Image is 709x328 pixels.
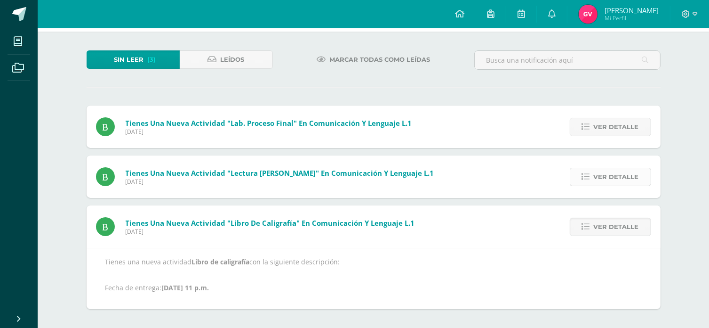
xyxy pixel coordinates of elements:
[305,50,442,69] a: Marcar todas como leídas
[148,51,156,68] span: (3)
[87,50,180,69] a: Sin leer(3)
[475,51,660,69] input: Busca una notificación aquí
[221,51,245,68] span: Leídos
[594,118,639,136] span: Ver detalle
[126,128,412,136] span: [DATE]
[162,283,209,292] strong: [DATE] 11 p.m.
[579,5,597,24] img: 7dc5dd6dc5eac2a4813ab7ae4b6d8255.png
[594,168,639,186] span: Ver detalle
[605,6,659,15] span: [PERSON_NAME]
[105,258,642,292] p: Tienes una nueva actividad con la siguiente descripción: Fecha de entrega:
[605,14,659,22] span: Mi Perfil
[180,50,273,69] a: Leídos
[329,51,430,68] span: Marcar todas como leídas
[126,228,415,236] span: [DATE]
[126,118,412,128] span: Tienes una nueva actividad "Lab. proceso final" En Comunicación y Lenguaje L.1
[594,218,639,236] span: Ver detalle
[126,178,434,186] span: [DATE]
[126,218,415,228] span: Tienes una nueva actividad "Libro de caligrafía" En Comunicación y Lenguaje L.1
[192,257,250,266] strong: Libro de caligrafía
[126,168,434,178] span: Tienes una nueva actividad "Lectura [PERSON_NAME]" En Comunicación y Lenguaje L.1
[114,51,144,68] span: Sin leer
